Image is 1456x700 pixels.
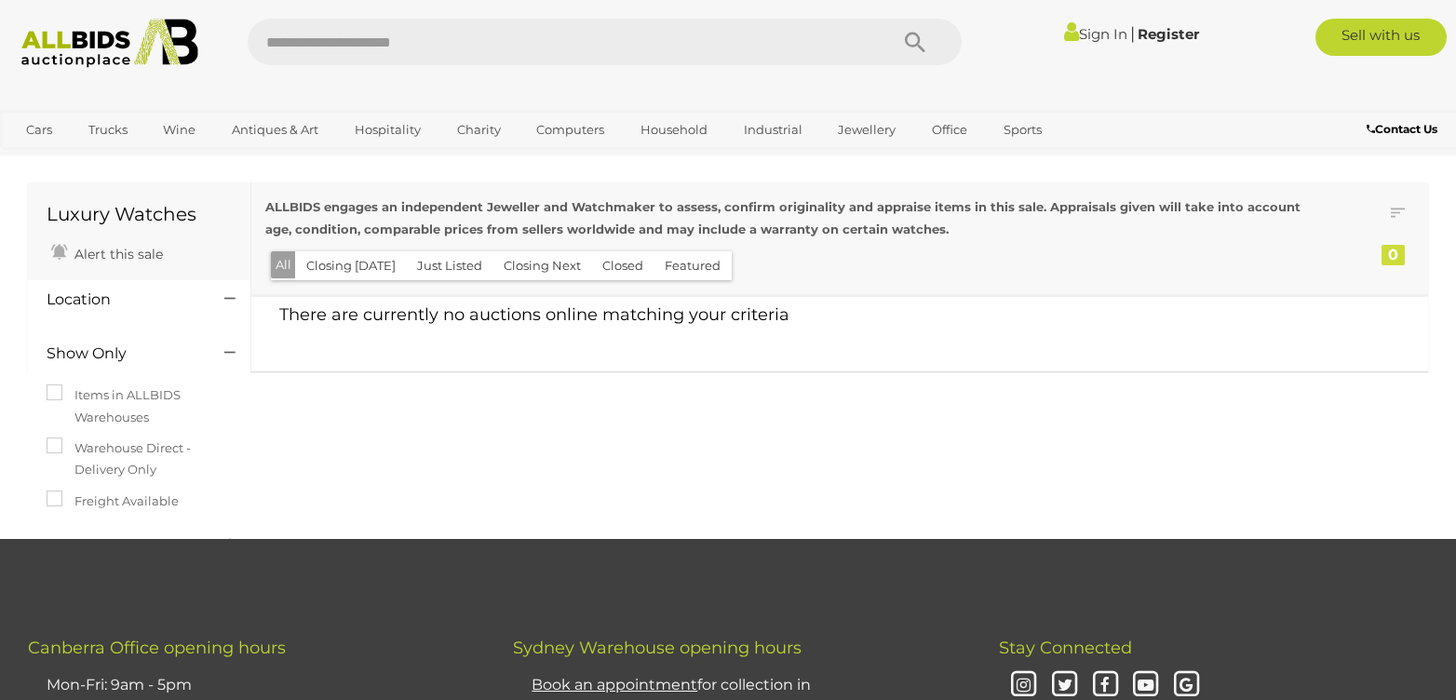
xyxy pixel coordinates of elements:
span: Sydney Warehouse opening hours [513,638,802,658]
a: Industrial [732,114,815,145]
a: Antiques & Art [220,114,330,145]
label: Items in ALLBIDS Warehouses [47,384,232,428]
span: | [1130,23,1135,44]
span: Alert this sale [70,246,163,262]
a: Alert this sale [47,238,168,266]
a: Computers [524,114,616,145]
span: There are currently no auctions online matching your criteria [279,304,789,325]
label: Warehouse Direct - Delivery Only [47,437,232,481]
a: Office [920,114,979,145]
a: Sports [991,114,1054,145]
b: ALLBIDS engages an independent Jeweller and Watchmaker to assess, confirm originality and apprais... [265,199,1301,236]
a: Wine [151,114,208,145]
img: Allbids.com.au [11,19,209,68]
u: Book an appointment [532,676,697,693]
a: Trucks [76,114,140,145]
div: 0 [1382,245,1405,265]
a: Jewellery [826,114,908,145]
button: Closing [DATE] [295,251,407,280]
h4: Show Only [47,345,196,362]
b: Contact Us [1367,122,1437,136]
button: Closed [591,251,654,280]
button: Just Listed [406,251,493,280]
label: Freight Available [47,491,179,512]
a: [GEOGRAPHIC_DATA] [14,146,170,177]
button: Closing Next [492,251,592,280]
button: All [271,251,296,278]
a: Cars [14,114,64,145]
a: Household [628,114,720,145]
a: Contact Us [1367,119,1442,140]
span: Canberra Office opening hours [28,638,286,658]
a: Charity [445,114,513,145]
button: Featured [654,251,732,280]
span: Stay Connected [999,638,1132,658]
h1: Luxury Watches [47,204,232,224]
a: Register [1138,25,1199,43]
h4: Location [47,291,196,308]
a: Sell with us [1315,19,1447,56]
a: Hospitality [343,114,433,145]
a: Sign In [1064,25,1127,43]
button: Search [869,19,962,65]
h4: Category [47,537,196,554]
